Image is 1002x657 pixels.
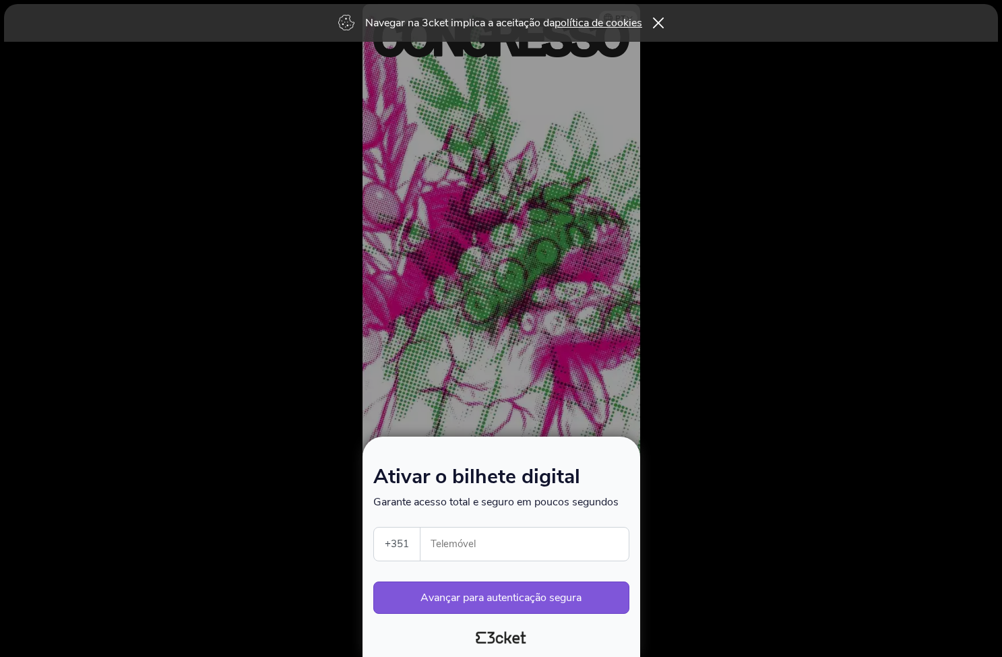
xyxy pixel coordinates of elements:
p: Navegar na 3cket implica a aceitação da [365,15,642,30]
input: Telemóvel [431,528,629,561]
p: Garante acesso total e seguro em poucos segundos [373,495,629,509]
a: política de cookies [555,15,642,30]
label: Telemóvel [420,528,630,561]
button: Avançar para autenticação segura [373,582,629,614]
h1: Ativar o bilhete digital [373,468,629,495]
